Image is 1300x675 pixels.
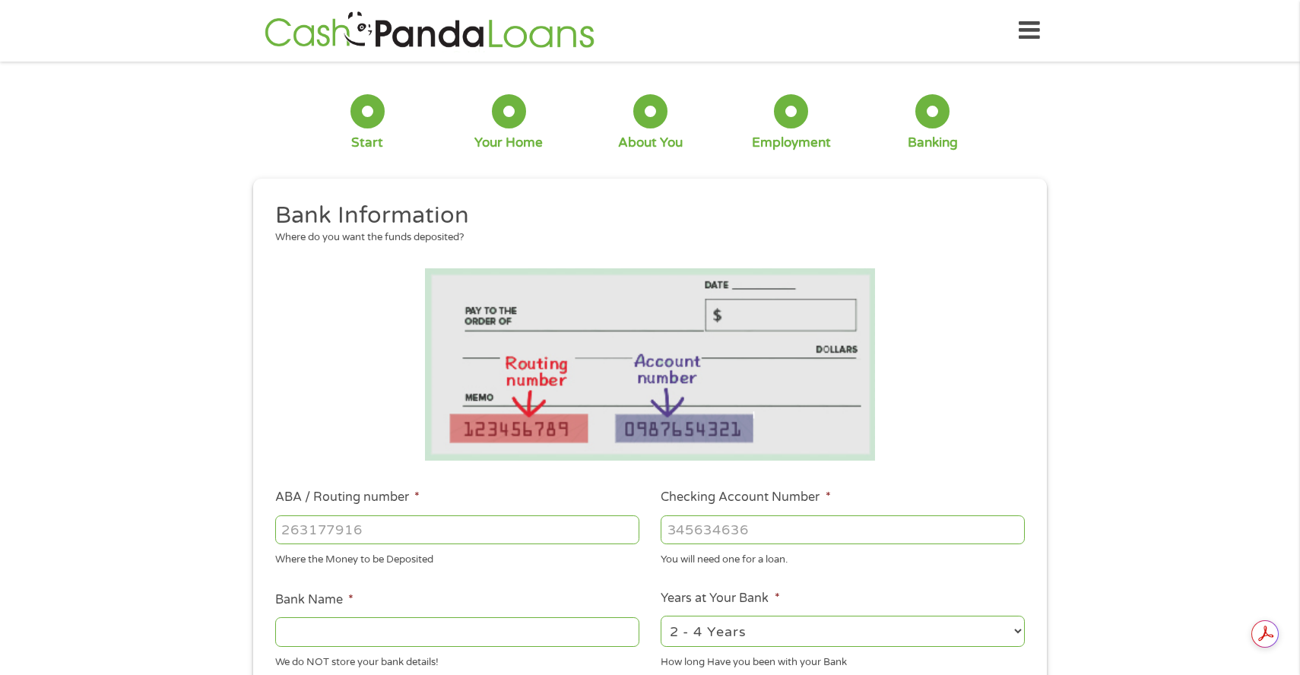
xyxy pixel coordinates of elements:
[275,201,1014,231] h2: Bank Information
[275,592,354,608] label: Bank Name
[661,547,1025,568] div: You will need one for a loan.
[474,135,543,151] div: Your Home
[661,649,1025,670] div: How long Have you been with your Bank
[260,9,599,52] img: GetLoanNow Logo
[661,591,779,607] label: Years at Your Bank
[275,230,1014,246] div: Where do you want the funds deposited?
[275,547,639,568] div: Where the Money to be Deposited
[275,649,639,670] div: We do NOT store your bank details!
[275,490,420,505] label: ABA / Routing number
[908,135,958,151] div: Banking
[752,135,831,151] div: Employment
[351,135,383,151] div: Start
[618,135,683,151] div: About You
[275,515,639,544] input: 263177916
[661,490,830,505] label: Checking Account Number
[661,515,1025,544] input: 345634636
[425,268,875,461] img: Routing number location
